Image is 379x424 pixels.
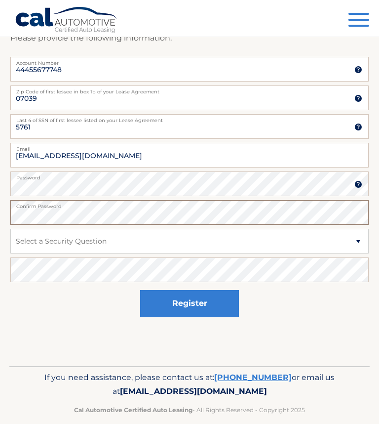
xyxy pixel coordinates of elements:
[10,114,369,122] label: Last 4 of SSN of first lessee listed on your Lease Agreement
[120,386,267,396] span: [EMAIL_ADDRESS][DOMAIN_NAME]
[10,57,369,82] input: Account Number
[24,371,355,399] p: If you need assistance, please contact us at: or email us at
[354,94,362,102] img: tooltip.svg
[10,114,369,139] input: SSN or EIN (last 4 digits only)
[24,405,355,415] p: - All Rights Reserved - Copyright 2025
[10,143,369,151] label: Email
[10,200,369,208] label: Confirm Password
[348,13,369,29] button: Menu
[15,6,118,35] a: Cal Automotive
[354,123,362,131] img: tooltip.svg
[140,290,239,317] button: Register
[10,85,369,93] label: Zip Code of first lessee in box 1b of your Lease Agreement
[10,57,369,65] label: Account Number
[214,373,292,382] a: [PHONE_NUMBER]
[10,171,369,179] label: Password
[10,143,369,168] input: Email
[10,31,369,45] p: Please provide the following information.
[354,66,362,74] img: tooltip.svg
[74,406,192,414] strong: Cal Automotive Certified Auto Leasing
[10,85,369,110] input: Zip Code
[354,180,362,188] img: tooltip.svg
